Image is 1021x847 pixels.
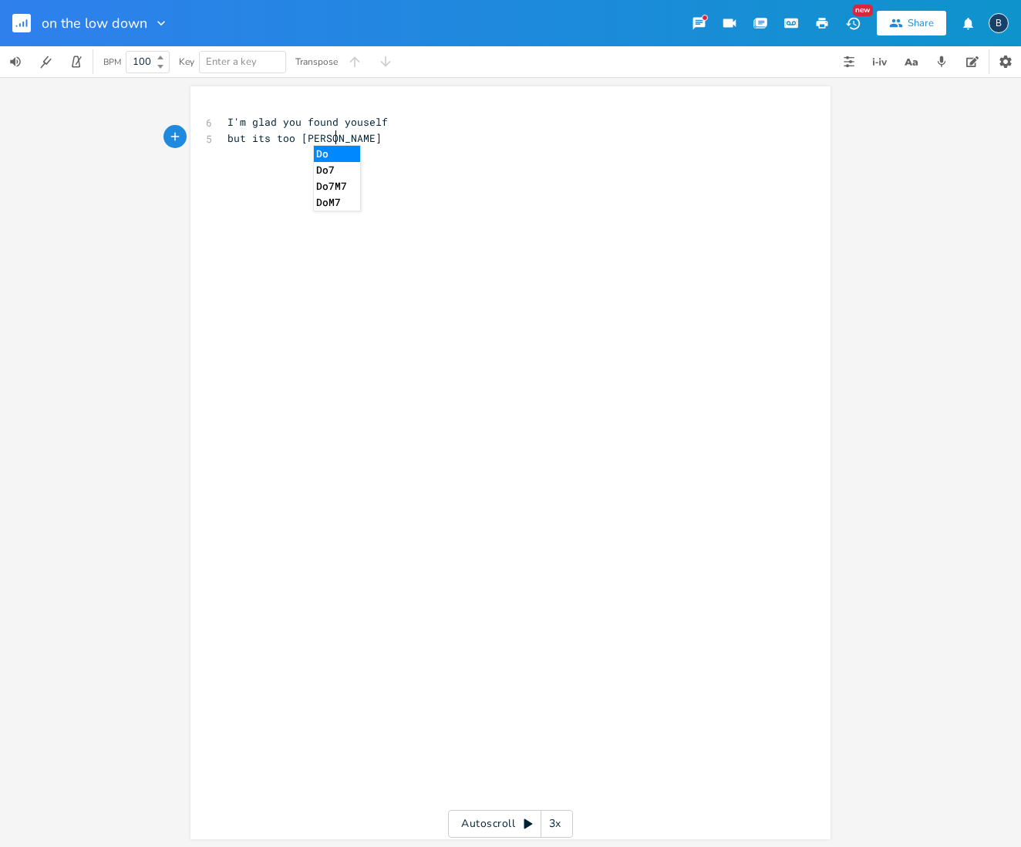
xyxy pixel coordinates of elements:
div: Key [179,57,194,66]
div: Share [908,16,934,30]
li: Do7M7 [314,178,360,194]
div: New [853,5,873,16]
li: Do7 [314,162,360,178]
span: on the low down [42,16,147,30]
button: Share [877,11,946,35]
div: 3x [541,810,569,838]
div: Autoscroll [448,810,573,838]
li: DoM7 [314,194,360,211]
span: but its too [PERSON_NAME] [227,131,382,145]
span: Enter a key [206,55,257,69]
div: boywells [989,13,1009,33]
li: Do [314,146,360,162]
button: New [837,9,868,37]
div: BPM [103,58,121,66]
div: Transpose [295,57,338,66]
button: B [989,5,1009,41]
span: I'm glad you found youself [227,115,388,129]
